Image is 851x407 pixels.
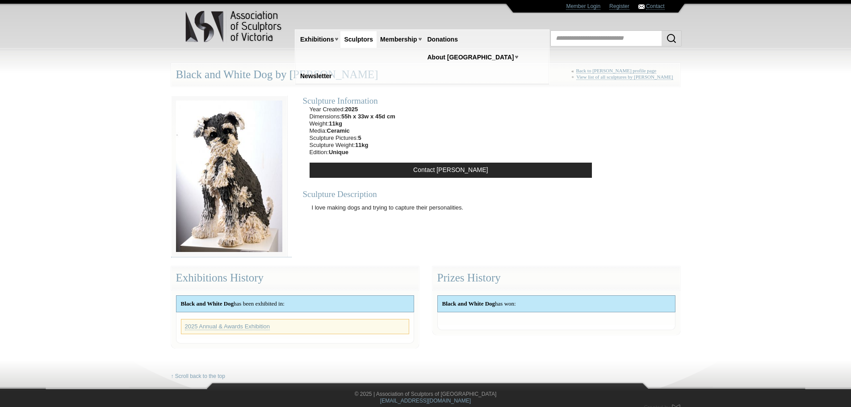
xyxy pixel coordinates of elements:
strong: 11kg [355,142,369,148]
a: Contact [646,3,664,10]
a: About [GEOGRAPHIC_DATA] [424,49,518,66]
a: Membership [377,31,420,48]
a: [EMAIL_ADDRESS][DOMAIN_NAME] [380,398,471,404]
a: View list of all sculptures by [PERSON_NAME] [576,74,673,80]
a: Exhibitions [297,31,337,48]
li: Weight: [310,120,395,127]
p: I love making dogs and trying to capture their personalities. [307,200,468,216]
img: 049-3__medium.jpg [171,96,287,257]
div: has been exhibited in: [176,296,414,312]
strong: Black and White Dog [442,300,495,307]
div: has won: [438,296,675,312]
strong: 2025 [345,106,358,113]
strong: Unique [329,149,348,155]
li: Edition: [310,149,395,156]
img: Contact ASV [638,4,645,9]
a: Contact [PERSON_NAME] [310,163,592,178]
div: Exhibitions History [171,266,419,290]
div: « + [571,68,675,84]
div: Sculpture Information [303,96,599,106]
a: Donations [424,31,461,48]
strong: 5 [358,134,361,141]
strong: Ceramic [327,127,350,134]
div: Black and White Dog by [PERSON_NAME] [171,63,680,87]
li: Sculpture Pictures: [310,134,395,142]
a: 2025 Annual & Awards Exhibition [185,323,270,330]
a: Register [609,3,629,10]
strong: 55h x 33w x 45d cm [341,113,395,120]
strong: 11kg [329,120,342,127]
a: Newsletter [297,68,335,84]
a: Back to [PERSON_NAME] profile page [576,68,657,74]
a: ↑ Scroll back to the top [171,373,225,380]
strong: Black and White Dog [181,300,234,307]
img: Search [666,33,677,44]
div: © 2025 | Association of Sculptors of [GEOGRAPHIC_DATA] [164,391,687,404]
div: Prizes History [432,266,680,290]
li: Media: [310,127,395,134]
div: Sculpture Description [303,189,599,199]
li: Year Created: [310,106,395,113]
a: Member Login [566,3,600,10]
a: Sculptors [340,31,377,48]
li: Dimensions: [310,113,395,120]
li: Sculpture Weight: [310,142,395,149]
img: logo.png [185,9,283,44]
